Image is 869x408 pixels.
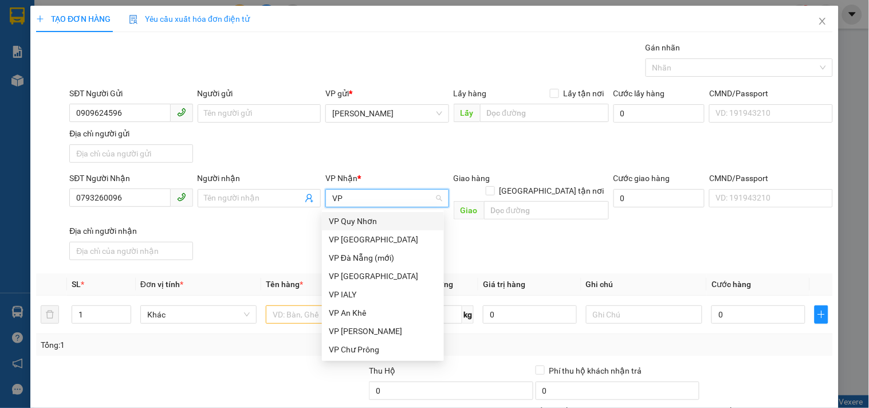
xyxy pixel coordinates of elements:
[462,305,474,324] span: kg
[483,280,525,289] span: Giá trị hàng
[325,87,449,100] div: VP gửi
[484,201,609,219] input: Dọc đường
[818,17,827,26] span: close
[198,172,321,185] div: Người nhận
[329,215,437,227] div: VP Quy Nhơn
[36,14,111,23] span: TẠO ĐƠN HÀNG
[325,174,357,183] span: VP Nhận
[369,366,395,375] span: Thu Hộ
[147,306,250,323] span: Khác
[614,104,705,123] input: Cước lấy hàng
[480,104,609,122] input: Dọc đường
[495,185,609,197] span: [GEOGRAPHIC_DATA] tận nơi
[329,233,437,246] div: VP [GEOGRAPHIC_DATA]
[41,339,336,351] div: Tổng: 1
[177,108,186,117] span: phone
[711,280,751,289] span: Cước hàng
[177,193,186,202] span: phone
[322,340,444,359] div: VP Chư Prông
[329,343,437,356] div: VP Chư Prông
[322,212,444,230] div: VP Quy Nhơn
[266,280,303,289] span: Tên hàng
[581,273,707,296] th: Ghi chú
[69,87,192,100] div: SĐT Người Gửi
[305,194,314,203] span: user-add
[198,87,321,100] div: Người gửi
[69,144,192,163] input: Địa chỉ của người gửi
[329,252,437,264] div: VP Đà Nẵng (mới)
[559,87,609,100] span: Lấy tận nơi
[266,305,382,324] input: VD: Bàn, Ghế
[329,270,437,283] div: VP [GEOGRAPHIC_DATA]
[614,89,665,98] label: Cước lấy hàng
[454,89,487,98] span: Lấy hàng
[69,225,192,237] div: Địa chỉ người nhận
[322,230,444,249] div: VP Sài Gòn
[646,43,681,52] label: Gán nhãn
[140,280,183,289] span: Đơn vị tính
[129,14,250,23] span: Yêu cầu xuất hóa đơn điện tử
[69,172,192,185] div: SĐT Người Nhận
[322,322,444,340] div: VP Hòa Lệ Chí
[709,87,832,100] div: CMND/Passport
[614,174,670,183] label: Cước giao hàng
[454,201,484,219] span: Giao
[41,305,59,324] button: delete
[329,325,437,338] div: VP [PERSON_NAME]
[72,280,81,289] span: SL
[322,304,444,322] div: VP An Khê
[322,267,444,285] div: VP Đà Nẵng
[322,285,444,304] div: VP IALY
[815,310,828,319] span: plus
[454,104,480,122] span: Lấy
[69,242,192,260] input: Địa chỉ của người nhận
[322,249,444,267] div: VP Đà Nẵng (mới)
[815,305,828,324] button: plus
[36,15,44,23] span: plus
[709,172,832,185] div: CMND/Passport
[329,307,437,319] div: VP An Khê
[129,15,138,24] img: icon
[614,189,705,207] input: Cước giao hàng
[483,305,577,324] input: 0
[69,127,192,140] div: Địa chỉ người gửi
[332,105,442,122] span: Phan Đình Phùng
[329,288,437,301] div: VP IALY
[545,364,647,377] span: Phí thu hộ khách nhận trả
[807,6,839,38] button: Close
[454,174,490,183] span: Giao hàng
[586,305,702,324] input: Ghi Chú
